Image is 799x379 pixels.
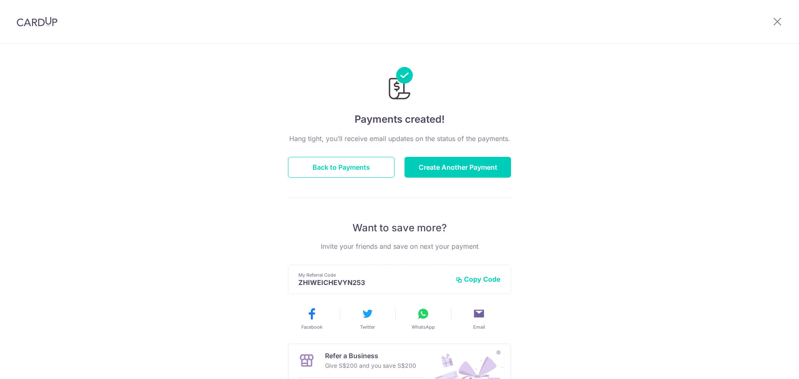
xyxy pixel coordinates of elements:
[325,351,416,361] p: Refer a Business
[456,275,501,283] button: Copy Code
[386,67,413,102] img: Payments
[325,361,416,371] p: Give S$200 and you save S$200
[412,324,435,330] span: WhatsApp
[288,157,395,178] button: Back to Payments
[454,307,504,330] button: Email
[17,17,57,27] img: CardUp
[298,278,449,287] p: ZHIWEICHEVYN253
[404,157,511,178] button: Create Another Payment
[288,241,511,251] p: Invite your friends and save on next your payment
[473,324,485,330] span: Email
[287,307,336,330] button: Facebook
[301,324,323,330] span: Facebook
[298,272,449,278] p: My Referral Code
[288,221,511,235] p: Want to save more?
[360,324,375,330] span: Twitter
[343,307,392,330] button: Twitter
[288,112,511,127] h4: Payments created!
[399,307,448,330] button: WhatsApp
[288,134,511,144] p: Hang tight, you’ll receive email updates on the status of the payments.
